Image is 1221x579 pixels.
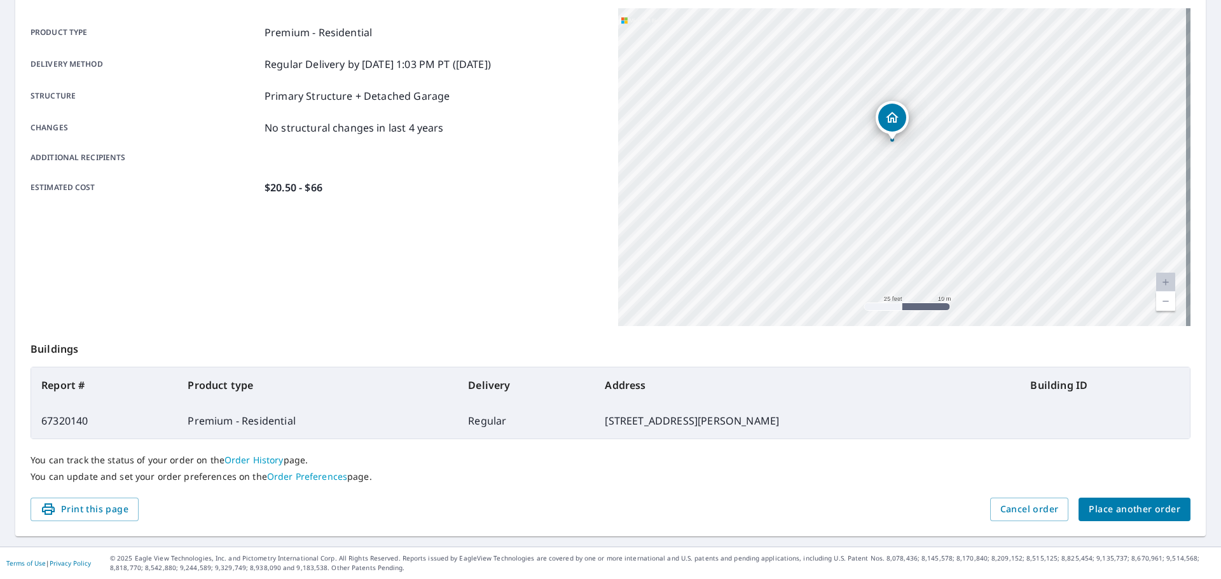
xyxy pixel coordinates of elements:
[595,403,1020,439] td: [STREET_ADDRESS][PERSON_NAME]
[31,25,259,40] p: Product type
[31,403,177,439] td: 67320140
[31,367,177,403] th: Report #
[1156,292,1175,311] a: Current Level 20, Zoom Out
[224,454,284,466] a: Order History
[31,454,1190,466] p: You can track the status of your order on the page.
[6,559,46,568] a: Terms of Use
[458,367,595,403] th: Delivery
[1089,501,1180,517] span: Place another order
[31,88,259,104] p: Structure
[31,57,259,72] p: Delivery method
[31,120,259,135] p: Changes
[1156,273,1175,292] a: Current Level 20, Zoom In Disabled
[177,403,458,439] td: Premium - Residential
[6,559,91,567] p: |
[265,120,444,135] p: No structural changes in last 4 years
[876,101,909,140] div: Dropped pin, building 1, Residential property, 2799 SE Bluem Way Port Saint Lucie, FL 34952
[1000,501,1059,517] span: Cancel order
[265,57,491,72] p: Regular Delivery by [DATE] 1:03 PM PT ([DATE])
[31,326,1190,367] p: Buildings
[41,501,128,517] span: Print this page
[595,367,1020,403] th: Address
[267,470,347,482] a: Order Preferences
[990,498,1069,521] button: Cancel order
[50,559,91,568] a: Privacy Policy
[31,180,259,195] p: Estimated cost
[31,498,139,521] button: Print this page
[458,403,595,439] td: Regular
[1079,498,1190,521] button: Place another order
[110,554,1215,573] p: © 2025 Eagle View Technologies, Inc. and Pictometry International Corp. All Rights Reserved. Repo...
[1020,367,1190,403] th: Building ID
[177,367,458,403] th: Product type
[265,25,372,40] p: Premium - Residential
[31,471,1190,482] p: You can update and set your order preferences on the page.
[265,88,450,104] p: Primary Structure + Detached Garage
[31,152,259,163] p: Additional recipients
[265,180,322,195] p: $20.50 - $66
